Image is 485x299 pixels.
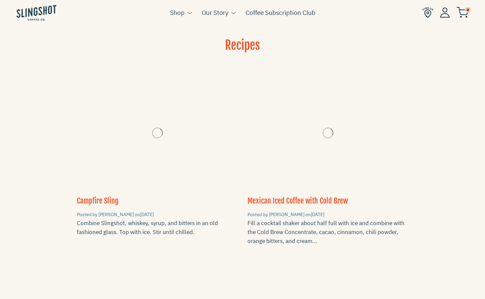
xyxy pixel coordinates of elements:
time: [DATE] [311,211,324,217]
a: Mexican Iced Coffee with Cold Brew [247,196,348,205]
a: Fill a cocktail shaker about half full with ice and combine with the Cold Brew Concentrate, cacao... [247,219,408,246]
a: Campfire Sling [77,196,119,205]
a: Coffee Subscription Club [245,8,315,18]
a: Our Story [202,8,228,18]
img: cart [457,7,468,18]
small: Posted by [PERSON_NAME] on [77,211,154,217]
time: [DATE] [140,211,154,217]
a: Shop [170,8,185,18]
span: Combine Slingshot, whiskey, syrup, and bitters in an old fashioned glass. Top with ice. Stir unti... [77,219,218,236]
img: Account [440,7,450,18]
small: Posted by [PERSON_NAME] on [247,211,324,217]
a: Combine Slingshot, whiskey, syrup, and bitters in an old fashioned glass. Top with ice. Stir unti... [77,219,238,237]
span: 0 [465,7,471,13]
a: 0 [457,9,468,17]
a: Recipes [225,38,260,53]
img: Find Us [422,7,433,18]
